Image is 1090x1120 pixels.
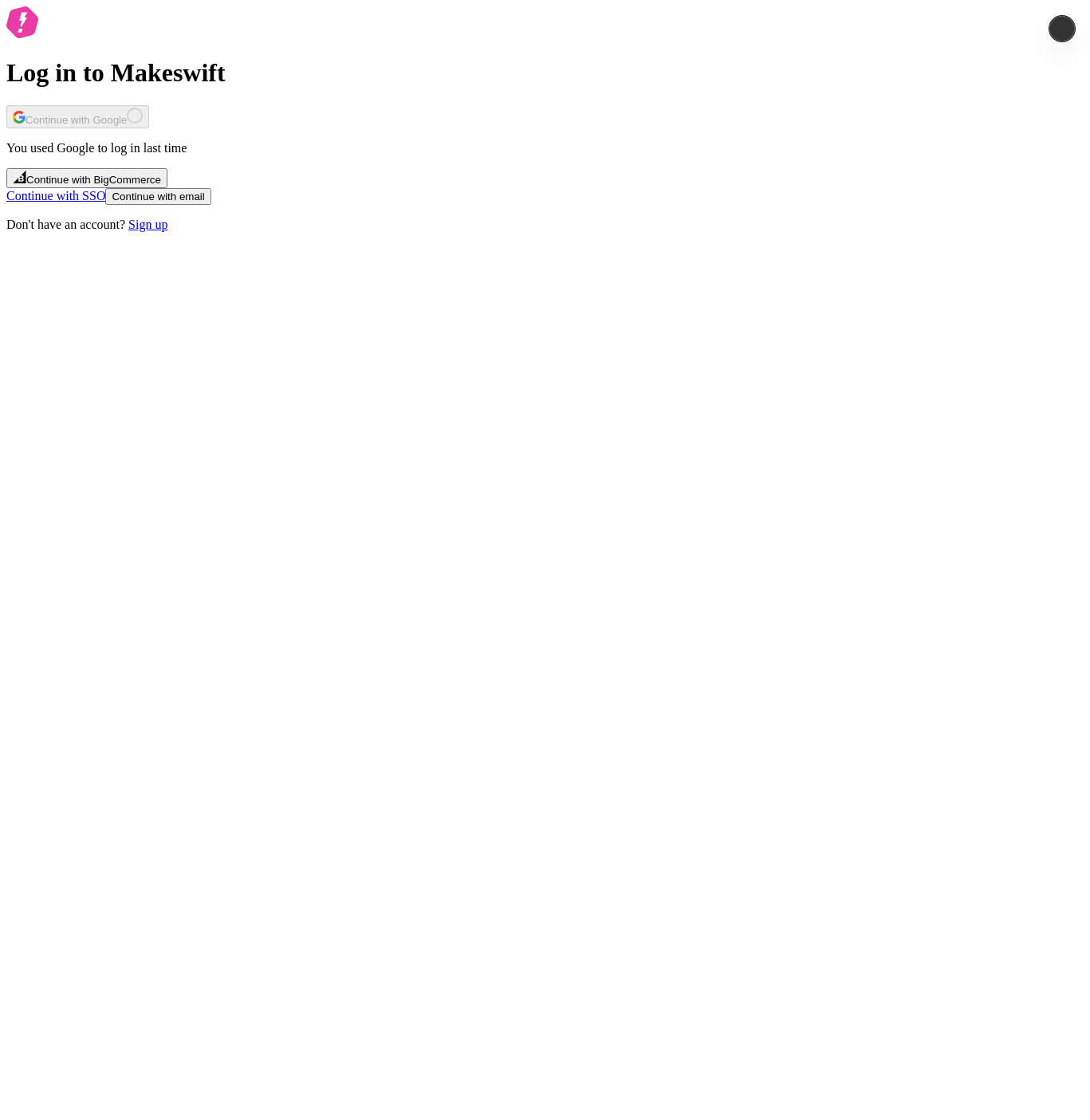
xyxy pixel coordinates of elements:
button: Continue with email [105,188,211,205]
span: Continue with BigCommerce [26,174,161,186]
a: Sign up [128,218,167,231]
a: Continue with SSO [6,189,105,202]
h1: Log in to Makeswift [6,58,1084,88]
span: Continue with email [112,191,204,202]
button: Continue with Google [6,105,149,128]
p: Don't have an account? [6,218,1084,232]
button: Continue with BigCommerce [6,168,167,188]
span: Continue with Google [26,114,127,126]
p: You used Google to log in last time [6,141,1084,155]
